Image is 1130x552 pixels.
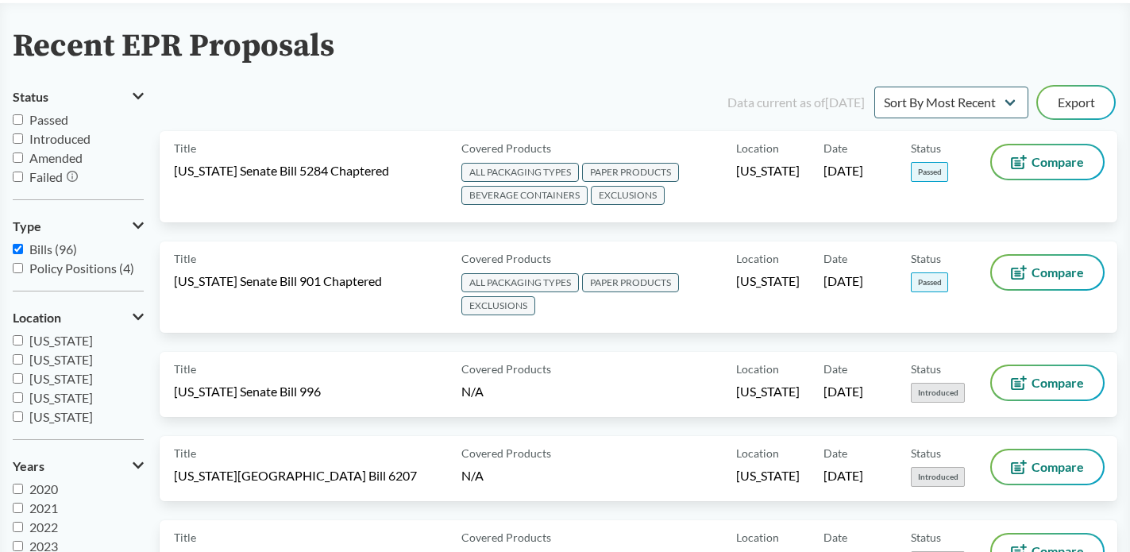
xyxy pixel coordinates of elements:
[174,140,196,156] span: Title
[736,140,779,156] span: Location
[992,450,1103,484] button: Compare
[461,186,588,205] span: BEVERAGE CONTAINERS
[29,150,83,165] span: Amended
[13,172,23,182] input: Failed
[992,145,1103,179] button: Compare
[1032,156,1084,168] span: Compare
[461,273,579,292] span: ALL PACKAGING TYPES
[29,169,63,184] span: Failed
[174,361,196,377] span: Title
[13,263,23,273] input: Policy Positions (4)
[13,354,23,365] input: [US_STATE]
[992,366,1103,400] button: Compare
[582,273,679,292] span: PAPER PRODUCTS
[29,500,58,515] span: 2021
[29,371,93,386] span: [US_STATE]
[29,112,68,127] span: Passed
[823,383,863,400] span: [DATE]
[13,392,23,403] input: [US_STATE]
[29,131,91,146] span: Introduced
[911,361,941,377] span: Status
[911,529,941,546] span: Status
[13,335,23,345] input: [US_STATE]
[13,152,23,163] input: Amended
[727,93,865,112] div: Data current as of [DATE]
[911,250,941,267] span: Status
[13,83,144,110] button: Status
[461,361,551,377] span: Covered Products
[13,411,23,422] input: [US_STATE]
[461,140,551,156] span: Covered Products
[823,250,847,267] span: Date
[174,383,321,400] span: [US_STATE] Senate Bill 996
[911,272,948,292] span: Passed
[174,445,196,461] span: Title
[1032,376,1084,389] span: Compare
[13,311,61,325] span: Location
[13,213,144,240] button: Type
[461,529,551,546] span: Covered Products
[736,162,800,179] span: [US_STATE]
[29,241,77,257] span: Bills (96)
[29,352,93,367] span: [US_STATE]
[736,272,800,290] span: [US_STATE]
[461,163,579,182] span: ALL PACKAGING TYPES
[582,163,679,182] span: PAPER PRODUCTS
[13,503,23,513] input: 2021
[823,445,847,461] span: Date
[736,383,800,400] span: [US_STATE]
[13,244,23,254] input: Bills (96)
[911,162,948,182] span: Passed
[461,445,551,461] span: Covered Products
[911,467,965,487] span: Introduced
[823,272,863,290] span: [DATE]
[461,250,551,267] span: Covered Products
[911,445,941,461] span: Status
[174,162,389,179] span: [US_STATE] Senate Bill 5284 Chaptered
[1032,461,1084,473] span: Compare
[29,261,134,276] span: Policy Positions (4)
[911,140,941,156] span: Status
[13,459,44,473] span: Years
[823,162,863,179] span: [DATE]
[29,481,58,496] span: 2020
[29,390,93,405] span: [US_STATE]
[461,468,484,483] span: N/A
[13,29,334,64] h2: Recent EPR Proposals
[13,114,23,125] input: Passed
[823,361,847,377] span: Date
[1032,266,1084,279] span: Compare
[736,445,779,461] span: Location
[992,256,1103,289] button: Compare
[736,529,779,546] span: Location
[29,519,58,535] span: 2022
[911,383,965,403] span: Introduced
[13,90,48,104] span: Status
[174,467,417,484] span: [US_STATE][GEOGRAPHIC_DATA] Bill 6207
[461,384,484,399] span: N/A
[13,373,23,384] input: [US_STATE]
[1038,87,1114,118] button: Export
[13,304,144,331] button: Location
[174,250,196,267] span: Title
[13,133,23,144] input: Introduced
[13,541,23,551] input: 2023
[823,140,847,156] span: Date
[591,186,665,205] span: EXCLUSIONS
[823,529,847,546] span: Date
[13,453,144,480] button: Years
[461,296,535,315] span: EXCLUSIONS
[29,333,93,348] span: [US_STATE]
[736,250,779,267] span: Location
[736,361,779,377] span: Location
[13,522,23,532] input: 2022
[174,529,196,546] span: Title
[174,272,382,290] span: [US_STATE] Senate Bill 901 Chaptered
[823,467,863,484] span: [DATE]
[736,467,800,484] span: [US_STATE]
[13,219,41,234] span: Type
[13,484,23,494] input: 2020
[29,409,93,424] span: [US_STATE]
